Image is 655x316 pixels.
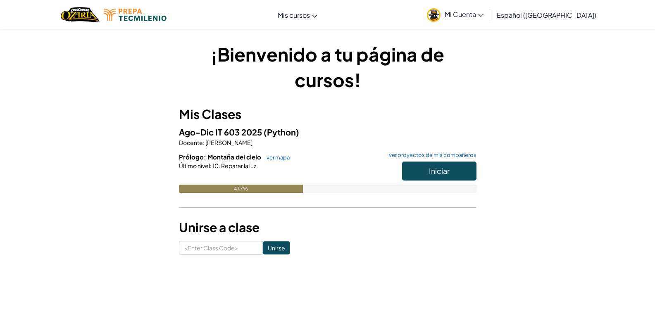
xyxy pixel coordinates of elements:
span: Docente [179,139,203,146]
a: Mis cursos [274,4,322,26]
a: Español ([GEOGRAPHIC_DATA]) [493,4,600,26]
img: Tecmilenio logo [104,9,167,21]
h1: ¡Bienvenido a tu página de cursos! [179,41,476,93]
span: Último nivel [179,162,210,169]
span: Iniciar [429,166,450,176]
a: ver proyectos de mis compañeros [385,152,476,158]
span: (Python) [264,127,299,137]
img: Home [61,6,99,23]
span: Mi Cuenta [445,10,484,19]
a: Ozaria by CodeCombat logo [61,6,99,23]
a: Mi Cuenta [423,2,488,28]
h3: Mis Clases [179,105,476,124]
input: <Enter Class Code> [179,241,263,255]
span: Ago-Dic IT 603 2025 [179,127,264,137]
span: Reparar la luz [220,162,256,169]
span: : [203,139,205,146]
h3: Unirse a clase [179,218,476,237]
a: ver mapa [262,154,290,161]
span: Mis cursos [278,11,310,19]
span: : [210,162,212,169]
span: 10. [212,162,220,169]
input: Unirse [263,241,290,254]
span: Español ([GEOGRAPHIC_DATA]) [497,11,596,19]
button: Iniciar [402,162,476,181]
div: 41.7% [179,185,303,193]
span: [PERSON_NAME] [205,139,252,146]
img: avatar [427,8,441,22]
span: Prólogo: Montaña del cielo [179,153,262,161]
